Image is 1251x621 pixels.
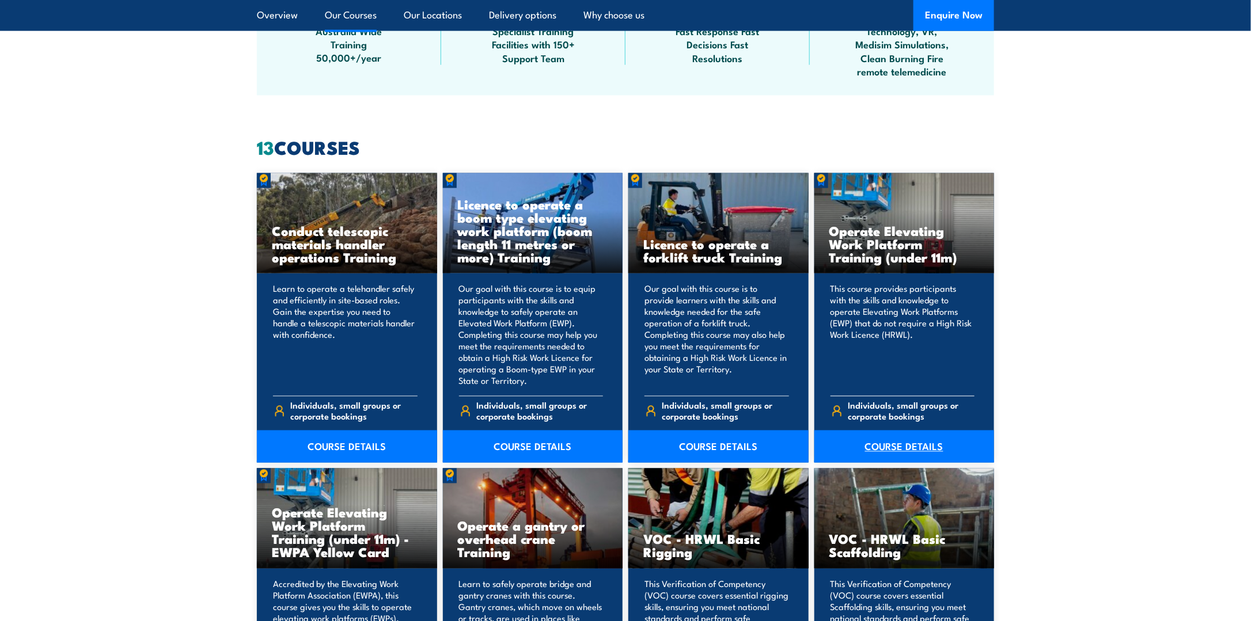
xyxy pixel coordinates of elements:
[272,506,422,559] h3: Operate Elevating Work Platform Training (under 11m) - EWPA Yellow Card
[831,283,975,387] p: This course provides participants with the skills and knowledge to operate Elevating Work Platfor...
[643,532,794,559] h3: VOC - HRWL Basic Rigging
[848,400,975,422] span: Individuals, small groups or corporate bookings
[272,224,422,264] h3: Conduct telescopic materials handler operations Training
[645,283,789,387] p: Our goal with this course is to provide learners with the skills and knowledge needed for the saf...
[273,283,418,387] p: Learn to operate a telehandler safely and efficiently in site-based roles. Gain the expertise you...
[662,400,789,422] span: Individuals, small groups or corporate bookings
[643,237,794,264] h3: Licence to operate a forklift truck Training
[459,283,604,387] p: Our goal with this course is to equip participants with the skills and knowledge to safely operat...
[297,24,401,64] span: Australia Wide Training 50,000+/year
[257,132,274,161] strong: 13
[850,24,954,78] span: Technology, VR, Medisim Simulations, Clean Burning Fire remote telemedicine
[666,24,769,64] span: Fast Response Fast Decisions Fast Resolutions
[458,519,608,559] h3: Operate a gantry or overhead crane Training
[443,430,623,463] a: COURSE DETAILS
[257,139,994,155] h2: COURSES
[476,400,603,422] span: Individuals, small groups or corporate bookings
[829,224,980,264] h3: Operate Elevating Work Platform Training (under 11m)
[482,24,585,64] span: Specialist Training Facilities with 150+ Support Team
[257,430,437,463] a: COURSE DETAILS
[829,532,980,559] h3: VOC - HRWL Basic Scaffolding
[628,430,809,463] a: COURSE DETAILS
[458,197,608,264] h3: Licence to operate a boom type elevating work platform (boom length 11 metres or more) Training
[814,430,995,463] a: COURSE DETAILS
[291,400,418,422] span: Individuals, small groups or corporate bookings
